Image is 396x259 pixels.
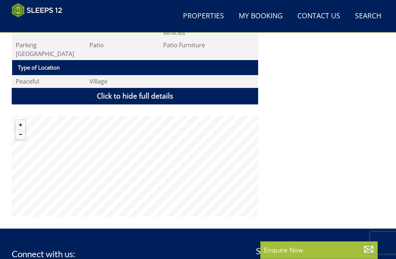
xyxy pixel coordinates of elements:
button: Zoom out [16,130,25,139]
a: Search [352,8,384,25]
a: Contact Us [294,8,343,25]
h3: Connect with us: [12,249,75,259]
li: Peaceful [12,75,86,88]
a: Properties [180,8,227,25]
img: Sleeps 12 [12,3,62,18]
li: Parking [GEOGRAPHIC_DATA] [12,39,86,60]
canvas: Map [12,116,258,217]
p: Enquire Now [264,245,374,255]
button: Zoom in [16,120,25,130]
th: Type of Location [12,60,258,75]
h3: Search: [256,246,384,256]
a: My Booking [236,8,286,25]
iframe: Customer reviews powered by Trustpilot [8,22,85,28]
li: Village [86,75,159,88]
li: Patio Furniture [159,39,233,60]
a: Click to hide full details [12,88,258,104]
li: Patio [86,39,159,60]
